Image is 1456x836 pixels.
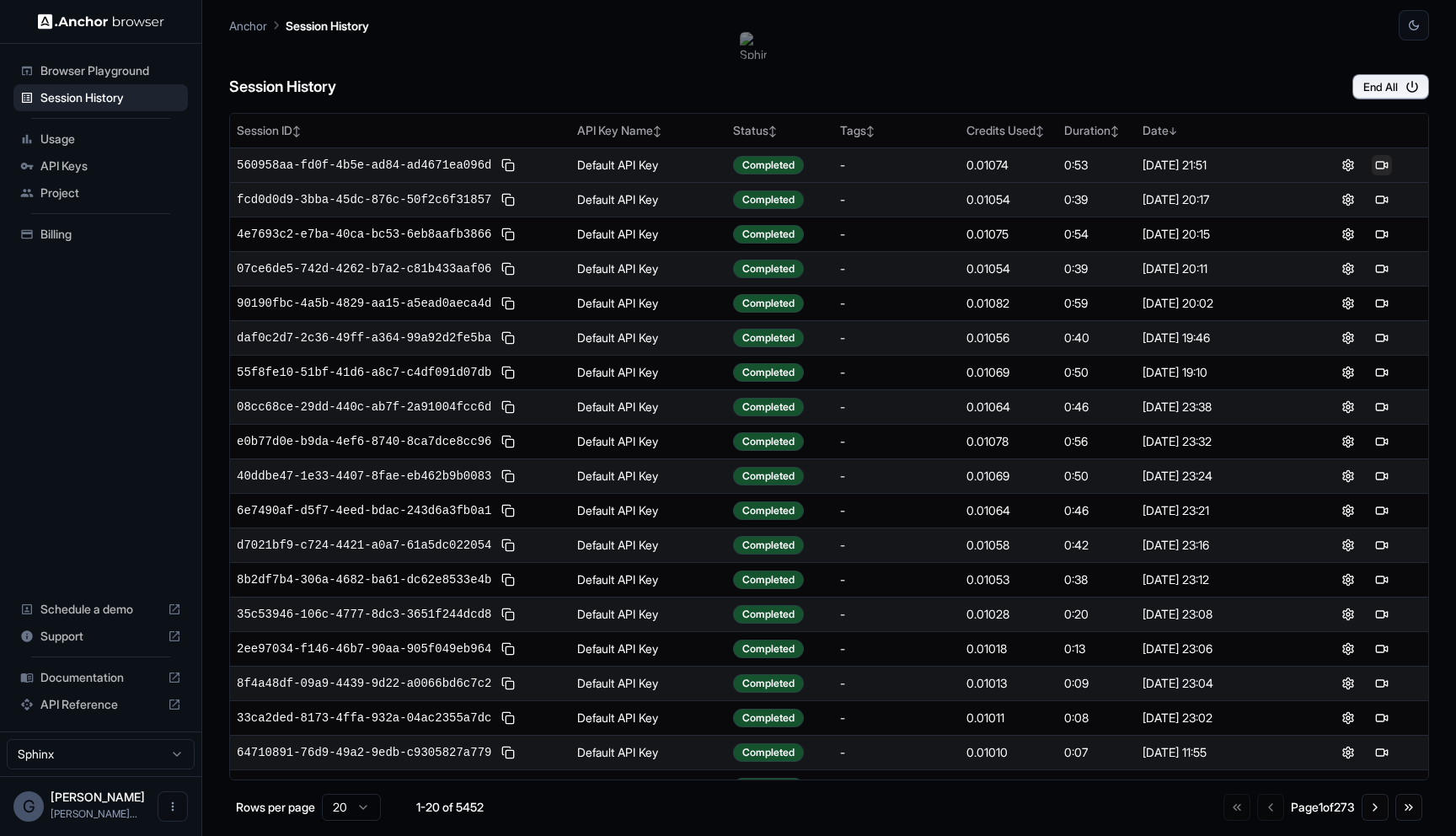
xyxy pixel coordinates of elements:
span: Gabriel Taboada [51,790,145,804]
div: 0:09 [1064,675,1130,692]
div: 0:08 [1064,710,1130,726]
span: 64710891-76d9-49a2-9edb-c9305827a779 [237,744,491,761]
div: [DATE] 20:17 [1143,191,1294,208]
p: Anchor [229,17,267,35]
div: 0:50 [1064,364,1130,381]
span: Support [40,628,161,645]
div: 0:46 [1064,502,1130,519]
button: End All [1352,74,1429,99]
div: - [840,295,953,312]
div: 0:42 [1064,537,1130,554]
div: 0.01018 [966,640,1051,657]
div: - [840,571,953,588]
div: 0.01054 [966,260,1051,277]
div: 0.01010 [966,744,1051,761]
div: - [840,640,953,657]
div: - [840,260,953,277]
div: 0.01053 [966,571,1051,588]
div: [DATE] 20:02 [1143,295,1294,312]
div: - [840,157,953,174]
div: 0:39 [1064,191,1130,208]
span: API Keys [40,158,181,174]
div: [DATE] 19:46 [1143,330,1294,346]
div: Billing [13,221,188,248]
div: Session History [13,84,188,111]
div: [DATE] 20:15 [1143,226,1294,243]
div: 0.01056 [966,330,1051,346]
div: 0.01074 [966,157,1051,174]
span: Documentation [40,669,161,686]
td: Default API Key [570,320,726,355]
div: 0:59 [1064,295,1130,312]
img: Anchor Logo [38,13,164,29]
span: ↓ [1169,125,1177,137]
span: e0b77d0e-b9da-4ef6-8740-8ca7dce8cc96 [237,433,491,450]
span: 90190fbc-4a5b-4829-aa15-a5ead0aeca4d [237,295,491,312]
div: Completed [733,467,804,485]
div: - [840,537,953,554]
div: [DATE] 23:24 [1143,468,1294,485]
div: 0:07 [1064,779,1130,796]
span: gabriel@sphinxhq.com [51,807,137,820]
div: Completed [733,605,804,624]
div: [DATE] 23:06 [1143,640,1294,657]
div: - [840,779,953,796]
span: API Reference [40,696,161,713]
div: Schedule a demo [13,596,188,623]
span: 4e7693c2-e7ba-40ca-bc53-6eb8aafb3866 [237,226,491,243]
td: Default API Key [570,666,726,700]
span: Schedule a demo [40,601,161,618]
span: 6e7490af-d5f7-4eed-bdac-243d6a3fb0a1 [237,502,491,519]
span: d7021bf9-c724-4421-a0a7-61a5dc022054 [237,537,491,554]
nav: breadcrumb [229,16,369,35]
div: [DATE] 23:02 [1143,710,1294,726]
div: - [840,675,953,692]
div: - [840,191,953,208]
span: Session History [40,89,181,106]
div: 0.01013 [966,675,1051,692]
div: Completed [733,156,804,174]
div: Session ID [237,122,564,139]
div: - [840,502,953,519]
div: [DATE] 23:08 [1143,606,1294,623]
div: Completed [733,363,804,382]
td: Default API Key [570,217,726,251]
span: Project [40,185,181,201]
div: [DATE] 11:55 [1143,779,1294,796]
td: Default API Key [570,631,726,666]
span: ↕ [1036,125,1044,137]
div: Completed [733,225,804,244]
div: Date [1143,122,1294,139]
div: 0.01069 [966,364,1051,381]
span: 2ee97034-f146-46b7-90aa-905f049eb964 [237,640,491,657]
div: 1-20 of 5452 [408,799,492,816]
span: ↕ [653,125,661,137]
div: [DATE] 11:55 [1143,744,1294,761]
div: 0.01075 [966,226,1051,243]
div: 0:20 [1064,606,1130,623]
div: Completed [733,501,804,520]
div: 0:07 [1064,744,1130,761]
div: Completed [733,640,804,658]
td: Default API Key [570,458,726,493]
button: Open menu [158,791,188,822]
div: 0.01010 [966,779,1051,796]
td: Default API Key [570,735,726,769]
div: - [840,433,953,450]
div: [DATE] 19:10 [1143,364,1294,381]
div: Support [13,623,188,650]
span: 40ddbe47-1e33-4407-8fae-eb462b9b0083 [237,468,491,485]
div: [DATE] 20:11 [1143,260,1294,277]
div: 0.01064 [966,399,1051,415]
div: 0.01011 [966,710,1051,726]
div: Status [733,122,827,139]
span: 55f8fe10-51bf-41d6-a8c7-c4df091d07db [237,364,491,381]
div: Project [13,180,188,206]
div: 0:50 [1064,468,1130,485]
div: Completed [733,674,804,693]
td: Default API Key [570,493,726,528]
div: 0:13 [1064,640,1130,657]
div: - [840,226,953,243]
div: Completed [733,709,804,727]
div: - [840,606,953,623]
